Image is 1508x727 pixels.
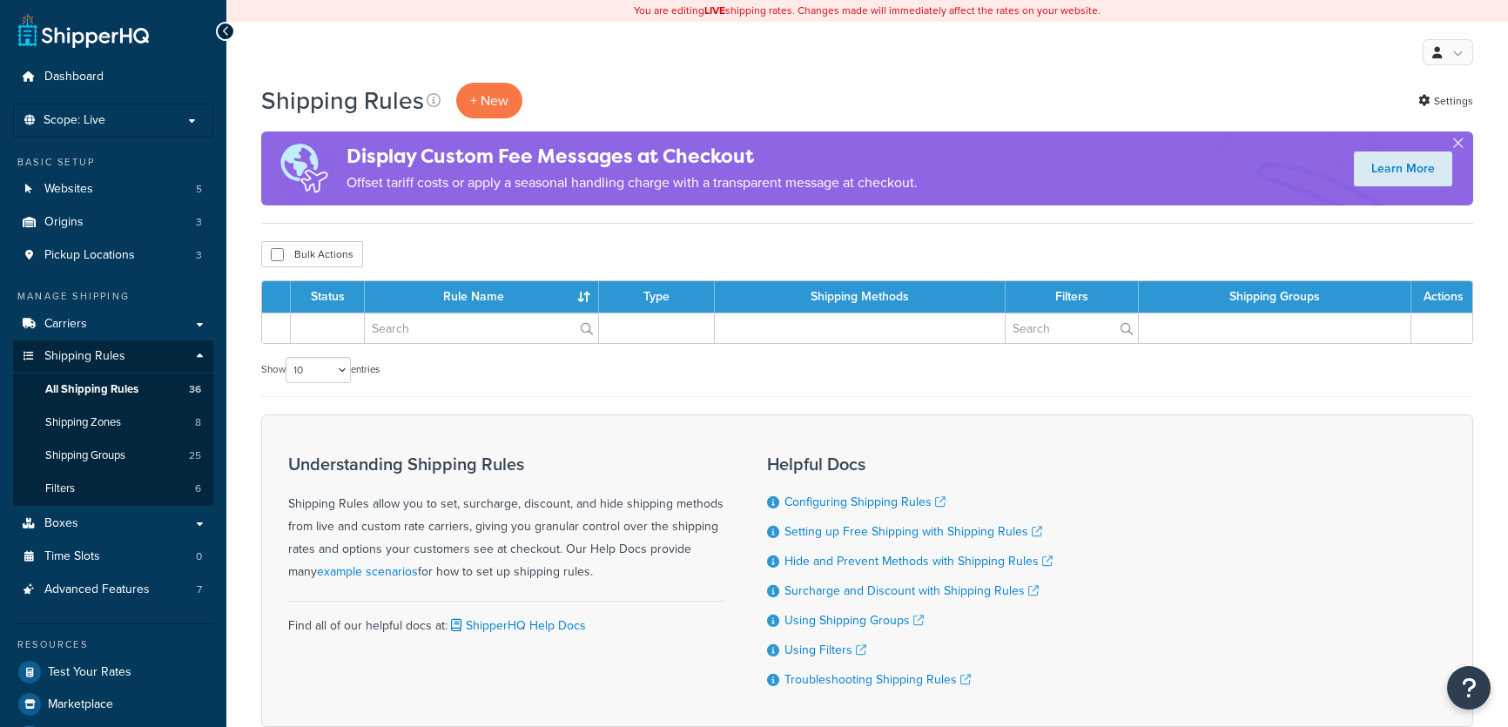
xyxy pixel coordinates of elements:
span: 5 [196,182,202,197]
select: Showentries [286,357,351,383]
li: All Shipping Rules [13,374,213,406]
a: Carriers [13,308,213,340]
span: Filters [45,481,75,496]
a: Troubleshooting Shipping Rules [784,670,971,689]
a: Time Slots 0 [13,541,213,573]
th: Filters [1006,281,1139,313]
li: Origins [13,206,213,239]
p: + New [456,83,522,118]
a: Settings [1418,89,1473,113]
a: Shipping Groups 25 [13,440,213,472]
a: example scenarios [317,562,418,581]
span: All Shipping Rules [45,382,138,397]
input: Search [1006,313,1138,343]
span: Test Your Rates [48,665,131,680]
span: Shipping Zones [45,415,121,430]
a: Marketplace [13,689,213,720]
a: Websites 5 [13,173,213,205]
b: LIVE [704,3,725,18]
th: Shipping Methods [715,281,1006,313]
li: Time Slots [13,541,213,573]
th: Type [599,281,715,313]
span: 0 [196,549,202,564]
th: Actions [1411,281,1472,313]
span: Time Slots [44,549,100,564]
li: Shipping Groups [13,440,213,472]
li: Filters [13,473,213,505]
span: Advanced Features [44,582,150,597]
img: duties-banner-06bc72dcb5fe05cb3f9472aba00be2ae8eb53ab6f0d8bb03d382ba314ac3c341.png [261,131,347,205]
span: Carriers [44,317,87,332]
a: Surcharge and Discount with Shipping Rules [784,582,1039,600]
a: All Shipping Rules 36 [13,374,213,406]
span: Dashboard [44,70,104,84]
a: ShipperHQ Home [18,13,149,48]
span: Shipping Rules [44,349,125,364]
h4: Display Custom Fee Messages at Checkout [347,142,918,171]
span: Shipping Groups [45,448,125,463]
span: Marketplace [48,697,113,712]
a: Boxes [13,508,213,540]
a: Dashboard [13,61,213,93]
button: Bulk Actions [261,241,363,267]
span: 36 [189,382,201,397]
a: Test Your Rates [13,656,213,688]
a: Shipping Rules [13,340,213,373]
div: Find all of our helpful docs at: [288,601,724,637]
h3: Understanding Shipping Rules [288,454,724,474]
th: Status [291,281,365,313]
input: Search [365,313,598,343]
a: Advanced Features 7 [13,574,213,606]
li: Advanced Features [13,574,213,606]
a: Learn More [1354,151,1452,186]
a: Using Shipping Groups [784,611,924,629]
span: 25 [189,448,201,463]
a: ShipperHQ Help Docs [448,616,586,635]
h1: Shipping Rules [261,84,424,118]
span: Scope: Live [44,113,105,128]
span: Origins [44,215,84,230]
li: Shipping Rules [13,340,213,506]
label: Show entries [261,357,380,383]
a: Using Filters [784,641,866,659]
th: Rule Name [365,281,599,313]
span: Websites [44,182,93,197]
th: Shipping Groups [1139,281,1411,313]
a: Shipping Zones 8 [13,407,213,439]
a: Setting up Free Shipping with Shipping Rules [784,522,1042,541]
p: Offset tariff costs or apply a seasonal handling charge with a transparent message at checkout. [347,171,918,195]
div: Basic Setup [13,155,213,170]
span: 6 [195,481,201,496]
li: Pickup Locations [13,239,213,272]
span: 7 [197,582,202,597]
div: Resources [13,637,213,652]
li: Websites [13,173,213,205]
li: Shipping Zones [13,407,213,439]
span: Pickup Locations [44,248,135,263]
span: 3 [196,248,202,263]
div: Shipping Rules allow you to set, surcharge, discount, and hide shipping methods from live and cus... [288,454,724,583]
div: Manage Shipping [13,289,213,304]
a: Configuring Shipping Rules [784,493,946,511]
a: Hide and Prevent Methods with Shipping Rules [784,552,1053,570]
button: Open Resource Center [1447,666,1491,710]
a: Pickup Locations 3 [13,239,213,272]
span: 8 [195,415,201,430]
a: Filters 6 [13,473,213,505]
span: Boxes [44,516,78,531]
a: Origins 3 [13,206,213,239]
h3: Helpful Docs [767,454,1053,474]
span: 3 [196,215,202,230]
